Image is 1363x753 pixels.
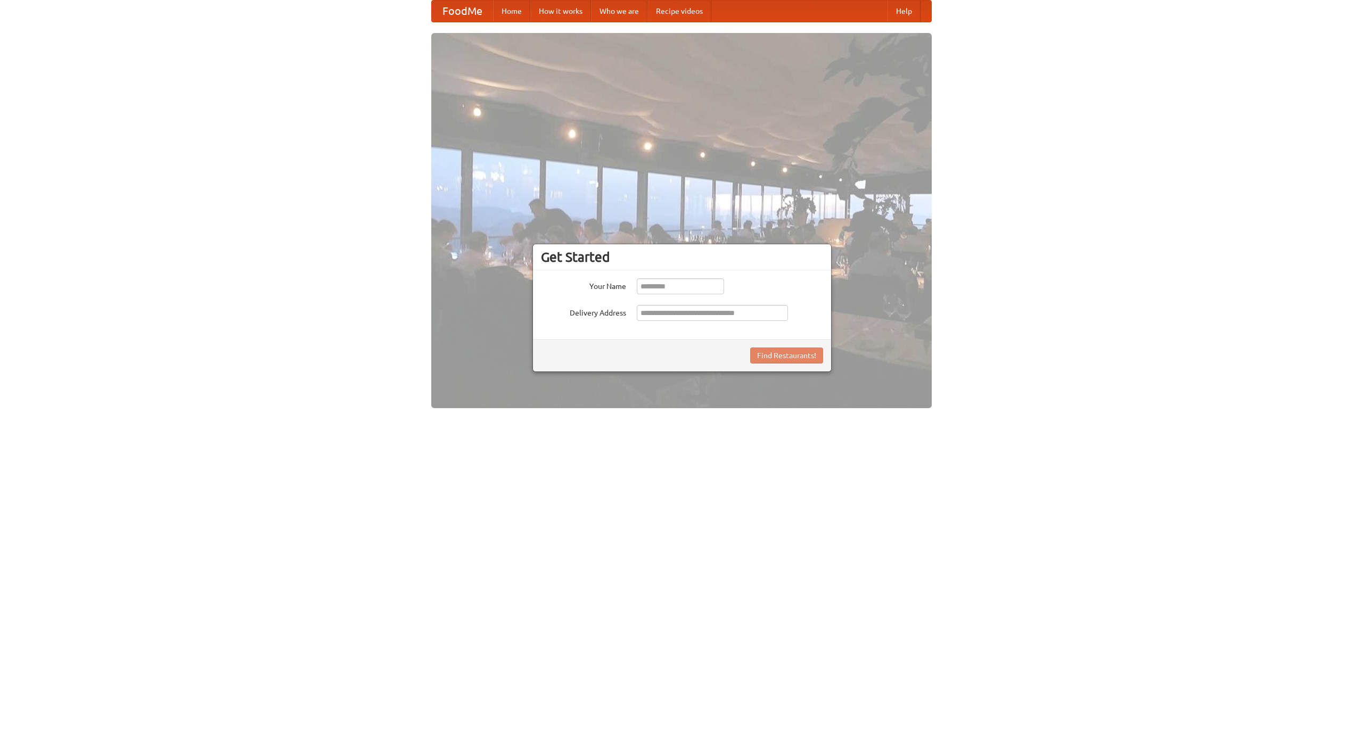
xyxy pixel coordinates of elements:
a: Who we are [591,1,647,22]
a: FoodMe [432,1,493,22]
button: Find Restaurants! [750,347,823,363]
label: Delivery Address [541,305,626,318]
h3: Get Started [541,249,823,265]
a: Home [493,1,530,22]
a: Recipe videos [647,1,711,22]
label: Your Name [541,278,626,292]
a: Help [888,1,921,22]
a: How it works [530,1,591,22]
